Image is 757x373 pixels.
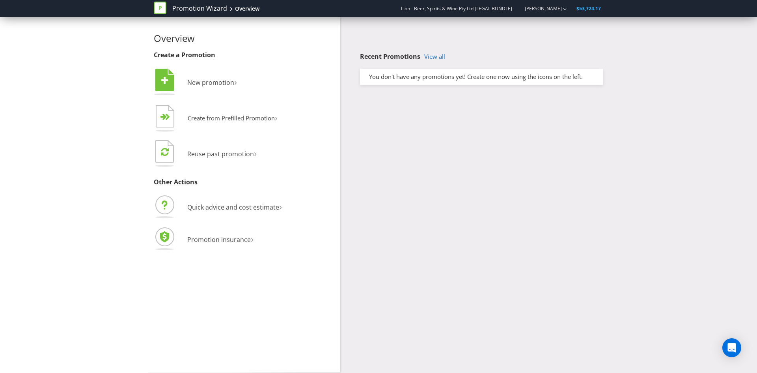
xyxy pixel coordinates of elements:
span: Recent Promotions [360,52,420,61]
span: Reuse past promotion [187,150,254,158]
tspan:  [165,113,170,121]
h2: Overview [154,33,334,43]
a: Quick advice and cost estimate› [154,203,282,212]
div: Overview [235,5,259,13]
span: Create from Prefilled Promotion [188,114,275,122]
span: Lion - Beer, Spirits & Wine Pty Ltd [LEGAL BUNDLE] [401,5,512,12]
span: Quick advice and cost estimate [187,203,279,212]
span: Promotion insurance [187,235,251,244]
span: › [279,200,282,213]
span: › [254,146,257,159]
tspan:  [161,76,168,85]
h3: Create a Promotion [154,52,334,59]
a: Promotion insurance› [154,235,254,244]
a: View all [424,53,445,60]
button: Create from Prefilled Promotion› [154,103,278,135]
span: › [251,232,254,245]
span: $53,724.17 [576,5,601,12]
span: › [275,111,278,124]
span: New promotion [187,78,234,87]
div: You don't have any promotions yet! Create one now using the icons on the left. [363,73,600,81]
h3: Other Actions [154,179,334,186]
div: Open Intercom Messenger [722,338,741,357]
span: › [234,75,237,88]
a: Promotion Wizard [172,4,227,13]
a: [PERSON_NAME] [517,5,562,12]
tspan:  [161,147,169,156]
